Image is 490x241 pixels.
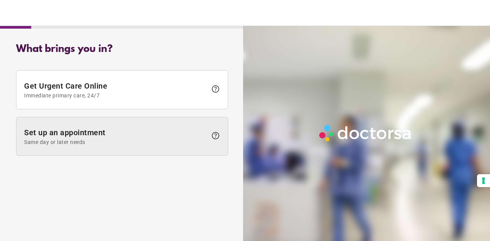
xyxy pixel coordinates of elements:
div: What brings you in? [16,44,228,55]
span: help [211,84,220,94]
span: Same day or later needs [24,139,207,145]
span: Immediate primary care, 24/7 [24,92,207,99]
button: Your consent preferences for tracking technologies [477,174,490,187]
span: Set up an appointment [24,128,207,145]
span: Get Urgent Care Online [24,81,207,99]
span: help [211,131,220,140]
img: Logo-Doctorsa-trans-White-partial-flat.png [317,122,415,144]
